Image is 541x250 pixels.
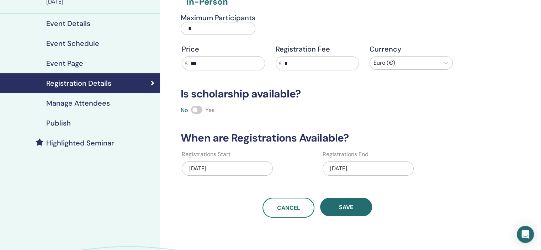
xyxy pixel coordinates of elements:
[46,59,83,68] h4: Event Page
[277,204,300,212] span: Cancel
[279,60,282,67] span: €
[205,106,214,114] span: Yes
[176,132,458,144] h3: When are Registrations Available?
[46,139,114,147] h4: Highlighted Seminar
[323,150,368,159] label: Registrations End
[370,45,453,53] h4: Currency
[46,79,111,87] h4: Registration Details
[182,161,273,176] div: [DATE]
[176,87,458,100] h3: Is scholarship available?
[46,39,99,48] h4: Event Schedule
[46,99,110,107] h4: Manage Attendees
[276,45,359,53] h4: Registration Fee
[339,203,353,211] span: Save
[181,22,255,35] input: Maximum Participants
[181,14,255,22] h4: Maximum Participants
[185,60,188,67] span: €
[517,226,534,243] div: Open Intercom Messenger
[320,198,372,216] button: Save
[262,198,314,218] a: Cancel
[182,45,265,53] h4: Price
[182,150,230,159] label: Registrations Start
[46,119,71,127] h4: Publish
[323,161,414,176] div: [DATE]
[46,19,90,28] h4: Event Details
[181,106,188,114] span: No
